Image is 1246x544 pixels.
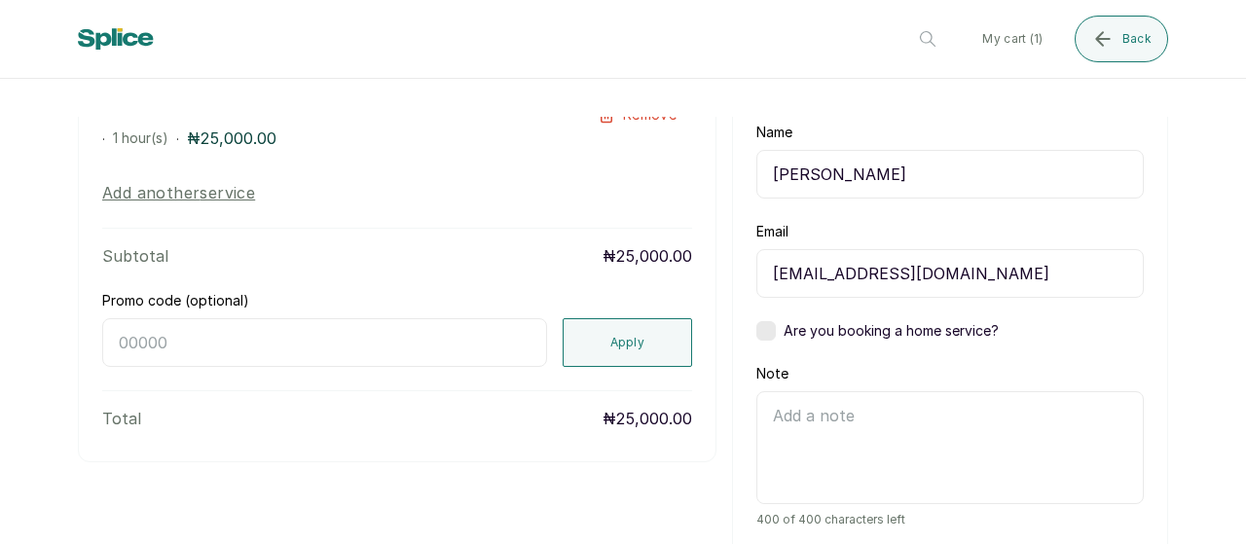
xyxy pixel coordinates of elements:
[967,16,1058,62] button: My cart (1)
[1075,16,1168,62] button: Back
[102,407,141,430] p: Total
[756,249,1144,298] input: email@acme.com
[756,150,1144,199] input: Jane Okon
[756,222,788,241] label: Email
[784,321,999,341] span: Are you booking a home service?
[1122,31,1152,47] span: Back
[756,512,1144,527] span: 400 of 400 characters left
[756,364,788,383] label: Note
[102,181,255,204] button: Add anotherservice
[102,127,574,150] div: · ·
[113,129,168,146] span: 1 hour(s)
[603,407,692,430] p: ₦25,000.00
[102,318,547,367] input: 00000
[102,244,168,268] p: Subtotal
[756,123,792,142] label: Name
[102,291,249,310] label: Promo code (optional)
[563,318,693,367] button: Apply
[187,127,276,150] p: ₦25,000.00
[603,244,692,268] p: ₦25,000.00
